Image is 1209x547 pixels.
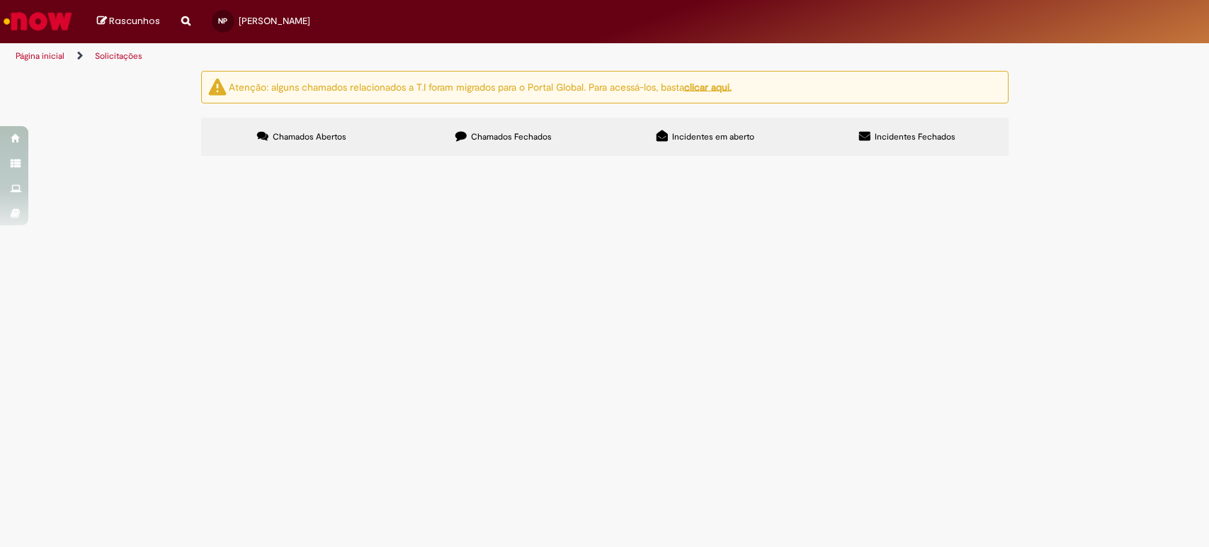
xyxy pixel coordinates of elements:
span: Incidentes em aberto [672,131,754,142]
span: Chamados Abertos [273,131,346,142]
ng-bind-html: Atenção: alguns chamados relacionados a T.I foram migrados para o Portal Global. Para acessá-los,... [229,80,732,93]
span: Incidentes Fechados [875,131,955,142]
span: [PERSON_NAME] [239,15,310,27]
span: NP [218,16,227,26]
span: Chamados Fechados [471,131,552,142]
a: clicar aqui. [684,80,732,93]
a: Solicitações [95,50,142,62]
a: Rascunhos [97,15,160,28]
span: Rascunhos [109,14,160,28]
img: ServiceNow [1,7,74,35]
ul: Trilhas de página [11,43,795,69]
a: Página inicial [16,50,64,62]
